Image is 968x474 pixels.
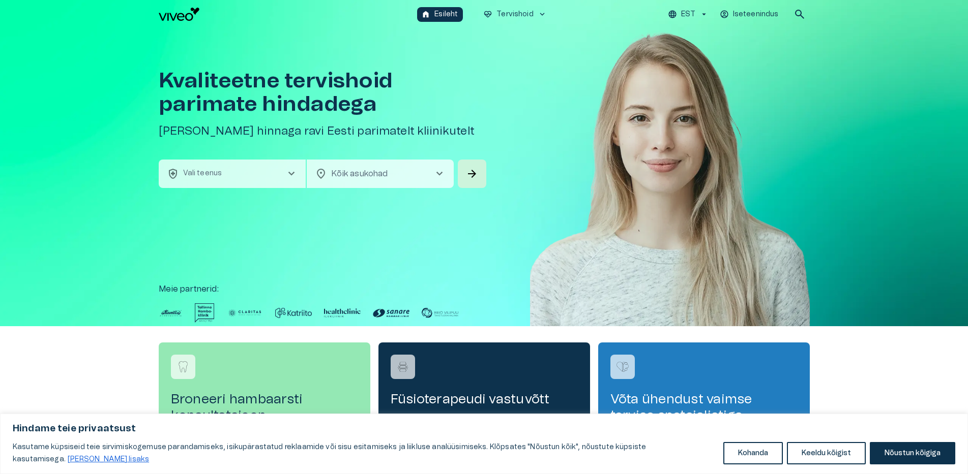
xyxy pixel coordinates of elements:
[167,168,179,180] span: health_and_safety
[598,342,810,436] a: Navigate to service booking
[183,168,222,179] p: Vali teenus
[787,442,866,464] button: Keeldu kõigist
[275,303,312,323] img: Partner logo
[615,359,630,374] img: Võta ühendust vaimse tervise spetsialistiga logo
[391,391,578,407] h4: Füsioterapeudi vastuvõtt
[870,442,955,464] button: Nõustun kõigiga
[159,160,306,188] button: health_and_safetyVali teenuschevron_right
[610,391,798,424] h4: Võta ühendust vaimse tervise spetsialistiga
[422,303,458,323] img: Partner logo
[538,10,547,19] span: keyboard_arrow_down
[13,423,955,435] p: Hindame teie privaatsust
[331,168,417,180] p: Kõik asukohad
[794,8,806,20] span: search
[159,342,370,436] a: Navigate to service booking
[171,391,358,424] h4: Broneeri hambaarsti konsultatsioon
[13,441,716,465] p: Kasutame küpsiseid teie sirvimiskogemuse parandamiseks, isikupärastatud reklaamide või sisu esita...
[315,168,327,180] span: location_on
[159,303,183,323] img: Partner logo
[666,7,710,22] button: EST
[733,9,779,20] p: Iseteenindus
[417,7,463,22] button: homeEsileht
[789,4,810,24] button: open search modal
[159,124,488,139] h5: [PERSON_NAME] hinnaga ravi Eesti parimatelt kliinikutelt
[395,359,410,374] img: Füsioterapeudi vastuvõtt logo
[681,9,695,20] p: EST
[421,10,430,19] span: home
[466,168,478,180] span: arrow_forward
[479,7,551,22] button: ecg_heartTervishoidkeyboard_arrow_down
[195,303,214,323] img: Partner logo
[723,442,783,464] button: Kohanda
[496,9,534,20] p: Tervishoid
[530,28,810,357] img: Woman smiling
[434,9,458,20] p: Esileht
[67,455,150,463] a: Loe lisaks
[159,8,199,21] img: Viveo logo
[324,303,361,323] img: Partner logo
[378,342,590,436] a: Navigate to service booking
[175,359,191,374] img: Broneeri hambaarsti konsultatsioon logo
[483,10,492,19] span: ecg_heart
[226,303,263,323] img: Partner logo
[433,168,446,180] span: chevron_right
[159,283,810,295] p: Meie partnerid :
[458,160,486,188] button: Search
[159,8,414,21] a: Navigate to homepage
[373,303,409,323] img: Partner logo
[718,7,781,22] button: Iseteenindus
[159,69,488,116] h1: Kvaliteetne tervishoid parimate hindadega
[285,168,298,180] span: chevron_right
